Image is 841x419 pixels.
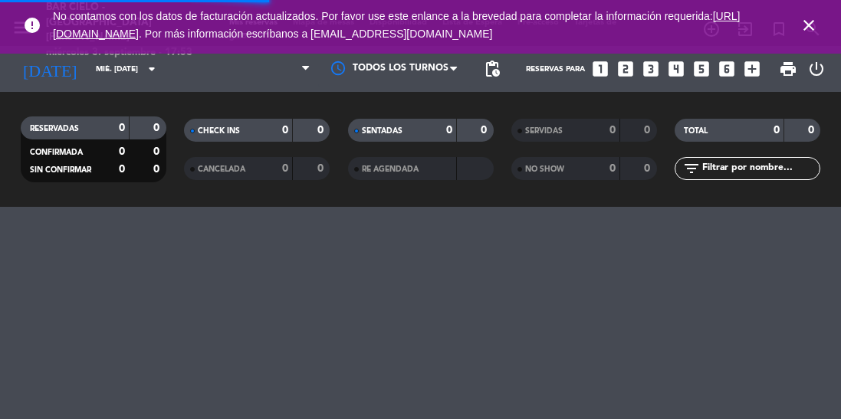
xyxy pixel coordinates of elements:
strong: 0 [644,125,653,136]
i: looks_3 [641,59,661,79]
span: TOTAL [684,127,708,135]
span: CONFIRMADA [30,149,83,156]
i: looks_6 [717,59,737,79]
strong: 0 [644,163,653,174]
i: filter_list [682,159,701,178]
i: looks_4 [666,59,686,79]
i: looks_one [590,59,610,79]
i: error [23,16,41,34]
span: SIN CONFIRMAR [30,166,91,174]
strong: 0 [119,123,125,133]
strong: 0 [317,163,327,174]
span: NO SHOW [525,165,564,173]
i: looks_two [616,59,636,79]
i: looks_5 [692,59,711,79]
strong: 0 [153,164,163,175]
strong: 0 [774,125,780,136]
strong: 0 [481,125,490,136]
i: [DATE] [11,53,88,85]
span: pending_actions [483,60,501,78]
i: power_settings_new [807,60,826,78]
strong: 0 [153,123,163,133]
strong: 0 [317,125,327,136]
strong: 0 [119,146,125,157]
span: SERVIDAS [525,127,563,135]
i: add_box [742,59,762,79]
span: RESERVADAS [30,125,79,133]
strong: 0 [153,146,163,157]
strong: 0 [808,125,817,136]
a: . Por más información escríbanos a [EMAIL_ADDRESS][DOMAIN_NAME] [139,28,492,40]
input: Filtrar por nombre... [701,160,820,177]
i: close [800,16,818,34]
span: RE AGENDADA [362,165,419,173]
span: SENTADAS [362,127,402,135]
a: [URL][DOMAIN_NAME] [53,10,741,40]
strong: 0 [282,163,288,174]
span: Reservas para [526,65,585,74]
strong: 0 [609,163,616,174]
i: arrow_drop_down [143,60,161,78]
span: CHECK INS [198,127,240,135]
strong: 0 [282,125,288,136]
strong: 0 [609,125,616,136]
span: print [779,60,797,78]
div: LOG OUT [803,46,830,92]
span: No contamos con los datos de facturación actualizados. Por favor use este enlance a la brevedad p... [53,10,741,40]
strong: 0 [446,125,452,136]
span: CANCELADA [198,165,245,173]
strong: 0 [119,164,125,175]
